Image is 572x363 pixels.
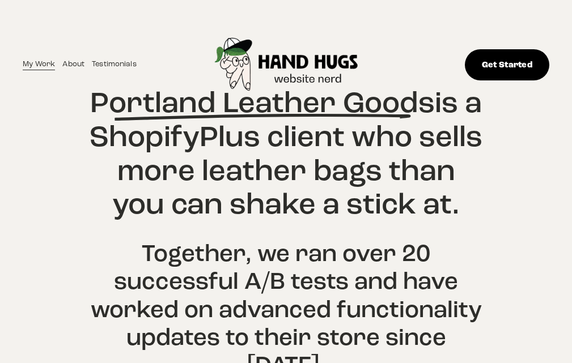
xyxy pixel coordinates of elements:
[90,86,482,221] h2: is a ShopifyPlus client who sells more leather bags than you can shake a stick at.
[23,58,55,71] a: My Work
[92,58,137,71] a: Testimonials
[197,9,375,120] img: Hand Hugs Design | Independent Shopify Expert in Boulder, CO
[62,58,84,71] a: About
[465,49,549,80] a: Get Started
